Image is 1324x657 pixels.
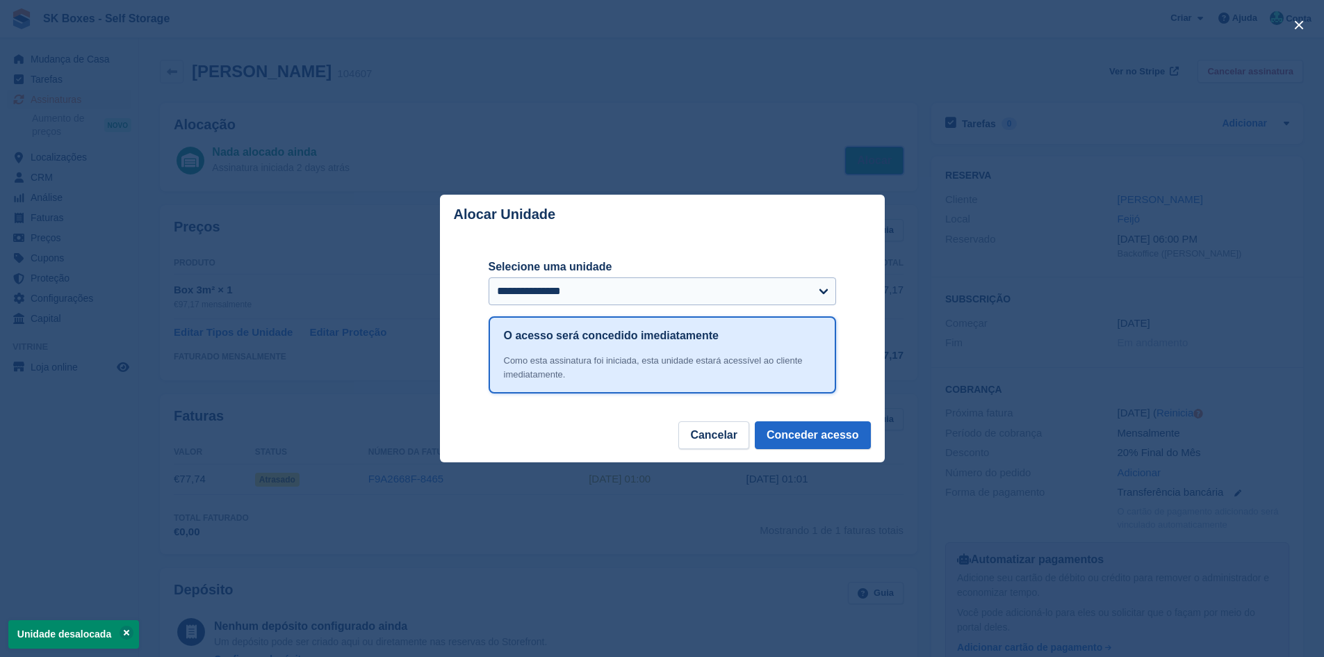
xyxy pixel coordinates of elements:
[454,206,556,222] p: Alocar Unidade
[1288,14,1310,36] button: close
[8,620,139,649] p: Unidade desalocada
[678,421,749,449] button: Cancelar
[504,327,719,344] h1: O acesso será concedido imediatamente
[489,259,836,275] label: Selecione uma unidade
[504,354,821,381] div: Como esta assinatura foi iniciada, esta unidade estará acessível ao cliente imediatamente.
[755,421,871,449] button: Conceder acesso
